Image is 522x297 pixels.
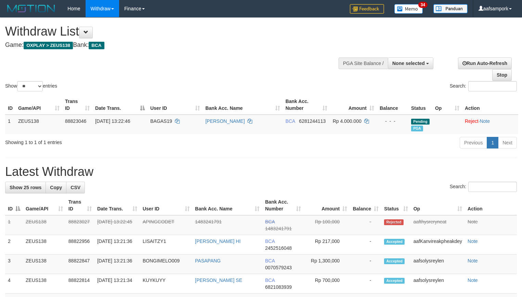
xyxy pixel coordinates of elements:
td: 1 [5,115,15,134]
span: None selected [392,61,425,66]
span: BCA [285,118,295,124]
h1: Withdraw List [5,25,341,38]
span: OXPLAY > ZEUS138 [24,42,73,49]
a: [PERSON_NAME] HI [195,238,241,244]
th: Bank Acc. Name: activate to sort column ascending [192,196,263,215]
span: CSV [71,185,80,190]
td: - [350,215,381,235]
img: Feedback.jpg [350,4,384,14]
span: Copy [50,185,62,190]
th: Status: activate to sort column ascending [381,196,410,215]
th: Date Trans.: activate to sort column ascending [94,196,140,215]
td: - [350,255,381,274]
td: · [462,115,518,134]
a: [PERSON_NAME] SE [195,277,242,283]
span: BCA [265,277,275,283]
td: [DATE] 13:22:45 [94,215,140,235]
a: PASAPANG [195,258,221,263]
th: User ID: activate to sort column ascending [140,196,192,215]
span: Copy 0070579243 to clipboard [265,265,292,270]
a: Note [468,277,478,283]
td: 88822847 [66,255,94,274]
td: ZEUS138 [23,215,66,235]
th: Balance: activate to sort column ascending [350,196,381,215]
th: Bank Acc. Number: activate to sort column ascending [262,196,304,215]
td: 1 [5,215,23,235]
td: Rp 217,000 [304,235,350,255]
span: 88823046 [65,118,86,124]
td: ZEUS138 [23,235,66,255]
th: ID [5,95,15,115]
button: None selected [388,57,433,69]
th: Game/API: activate to sort column ascending [15,95,62,115]
td: LISAITZY1 [140,235,192,255]
span: Marked by aafsolysreylen [411,126,423,131]
td: KUYKUYY [140,274,192,294]
th: Action [462,95,518,115]
span: Accepted [384,239,405,245]
td: aafthysreryneat [411,215,465,235]
th: Op: activate to sort column ascending [411,196,465,215]
span: BAGAS19 [150,118,172,124]
a: Next [498,137,517,148]
span: 34 [418,2,428,8]
label: Search: [450,182,517,192]
select: Showentries [17,81,43,91]
span: BCA [89,42,104,49]
td: Rp 100,000 [304,215,350,235]
th: Trans ID: activate to sort column ascending [66,196,94,215]
td: 88823027 [66,215,94,235]
span: BCA [265,238,275,244]
td: - [350,235,381,255]
td: 4 [5,274,23,294]
span: Copy 1483241791 to clipboard [265,226,292,231]
span: Rejected [384,219,403,225]
td: aafsolysreylen [411,274,465,294]
span: Accepted [384,278,405,284]
a: Stop [492,69,512,81]
td: Rp 700,000 [304,274,350,294]
td: aafsolysreylen [411,255,465,274]
th: Bank Acc. Number: activate to sort column ascending [283,95,330,115]
th: Trans ID: activate to sort column ascending [62,95,92,115]
input: Search: [468,81,517,91]
th: Date Trans.: activate to sort column descending [92,95,148,115]
span: Accepted [384,258,405,264]
th: Amount: activate to sort column ascending [330,95,377,115]
img: MOTION_logo.png [5,3,57,14]
span: Copy 2452516048 to clipboard [265,245,292,251]
h1: Latest Withdraw [5,165,517,179]
td: Rp 1,300,000 [304,255,350,274]
h4: Game: Bank: [5,42,341,49]
a: Reject [465,118,479,124]
a: [PERSON_NAME] [205,118,245,124]
td: [DATE] 13:21:36 [94,255,140,274]
td: APINGCODET [140,215,192,235]
span: Copy 6281244113 to clipboard [299,118,326,124]
a: Previous [460,137,487,148]
td: ZEUS138 [23,255,66,274]
label: Search: [450,81,517,91]
span: [DATE] 13:22:46 [95,118,130,124]
label: Show entries [5,81,57,91]
td: 88822956 [66,235,94,255]
div: - - - [380,118,406,125]
span: Rp 4.000.000 [333,118,361,124]
th: Op: activate to sort column ascending [432,95,462,115]
td: 3 [5,255,23,274]
a: Note [468,219,478,224]
th: Amount: activate to sort column ascending [304,196,350,215]
span: Show 25 rows [10,185,41,190]
td: aafKanvireakpheakdey [411,235,465,255]
td: [DATE] 13:21:36 [94,235,140,255]
a: Note [480,118,490,124]
th: Balance [377,95,408,115]
a: 1 [487,137,498,148]
th: ID: activate to sort column descending [5,196,23,215]
a: Copy [46,182,66,193]
a: 1483241791 [195,219,222,224]
th: Status [408,95,432,115]
input: Search: [468,182,517,192]
td: - [350,274,381,294]
td: 88822814 [66,274,94,294]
